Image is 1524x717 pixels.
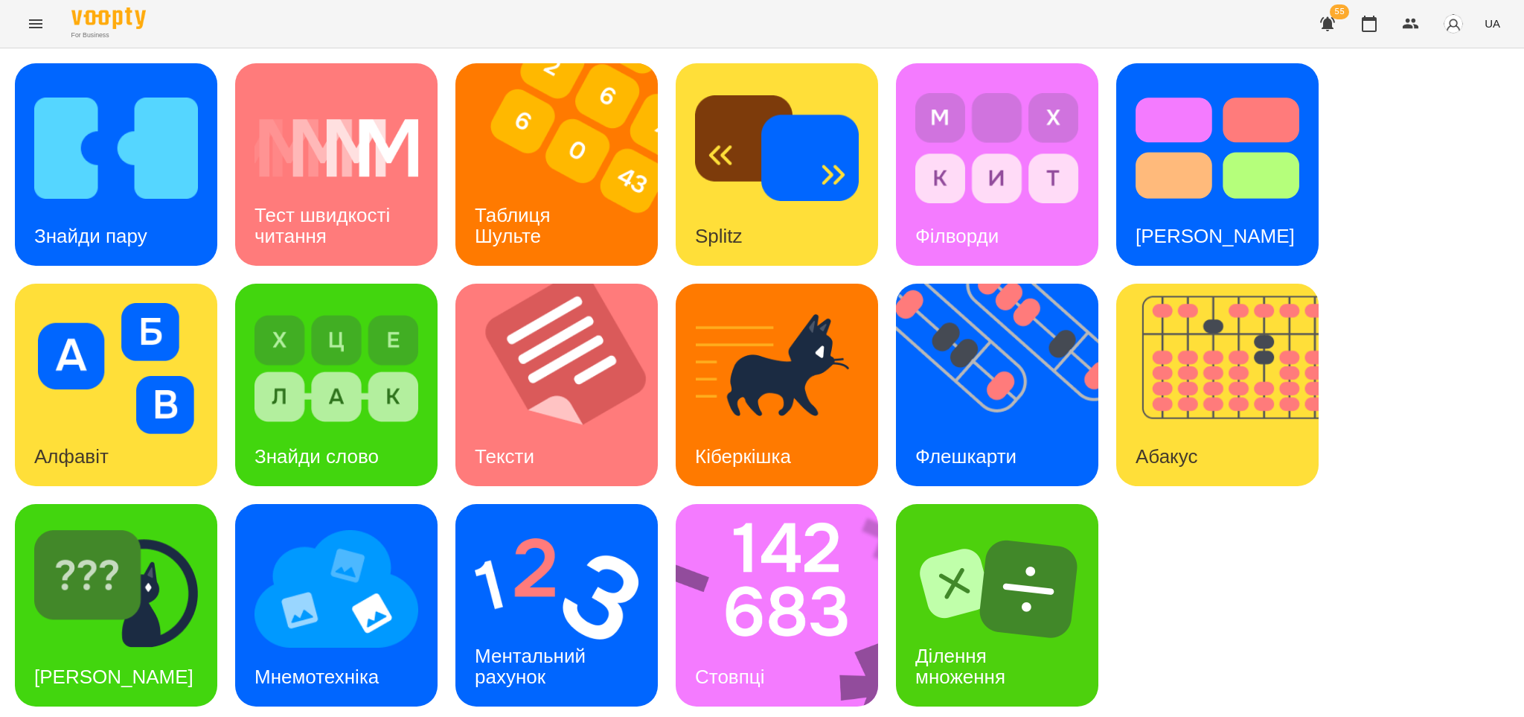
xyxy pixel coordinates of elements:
h3: Флешкарти [915,445,1016,468]
img: Кіберкішка [695,303,859,434]
h3: Знайди слово [254,445,379,468]
span: For Business [71,31,146,40]
a: Ментальний рахунокМентальний рахунок [455,504,658,707]
a: АлфавітАлфавіт [15,284,217,486]
h3: Ментальний рахунок [475,645,591,687]
h3: [PERSON_NAME] [1136,225,1295,247]
img: Знайди пару [34,83,198,214]
a: Знайди Кіберкішку[PERSON_NAME] [15,504,217,707]
button: UA [1479,10,1506,37]
img: Флешкарти [896,284,1117,486]
span: 55 [1330,4,1349,19]
img: Знайди слово [254,303,418,434]
h3: Знайди пару [34,225,147,247]
h3: Абакус [1136,445,1197,468]
span: UA [1485,16,1500,31]
a: Тест швидкості читанняТест швидкості читання [235,63,438,266]
a: Тест Струпа[PERSON_NAME] [1116,63,1319,266]
a: Знайди паруЗнайди пару [15,63,217,266]
h3: Splitz [695,225,743,247]
h3: Ділення множення [915,645,1005,687]
h3: Мнемотехніка [254,666,379,688]
img: Мнемотехніка [254,523,418,654]
img: Філворди [915,83,1079,214]
a: ФілвордиФілворди [896,63,1098,266]
a: Знайди словоЗнайди слово [235,284,438,486]
h3: [PERSON_NAME] [34,666,193,688]
h3: Тексти [475,445,534,468]
img: avatar_s.png [1443,13,1464,34]
h3: Алфавіт [34,445,109,468]
img: Voopty Logo [71,7,146,29]
a: СтовпціСтовпці [676,504,878,707]
a: КіберкішкаКіберкішка [676,284,878,486]
img: Абакус [1116,284,1337,486]
img: Тест Струпа [1136,83,1299,214]
img: Ментальний рахунок [475,523,638,654]
h3: Кіберкішка [695,445,791,468]
img: Тест швидкості читання [254,83,418,214]
h3: Таблиця Шульте [475,204,556,246]
a: Ділення множенняДілення множення [896,504,1098,707]
img: Таблиця Шульте [455,63,676,266]
h3: Філворди [915,225,999,247]
button: Menu [18,6,54,42]
img: Алфавіт [34,303,198,434]
a: SplitzSplitz [676,63,878,266]
a: МнемотехнікаМнемотехніка [235,504,438,707]
img: Стовпці [676,504,897,707]
a: АбакусАбакус [1116,284,1319,486]
img: Splitz [695,83,859,214]
img: Тексти [455,284,676,486]
h3: Стовпці [695,666,764,688]
img: Знайди Кіберкішку [34,523,198,654]
a: Таблиця ШультеТаблиця Шульте [455,63,658,266]
img: Ділення множення [915,523,1079,654]
h3: Тест швидкості читання [254,204,395,246]
a: ФлешкартиФлешкарти [896,284,1098,486]
a: ТекстиТексти [455,284,658,486]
